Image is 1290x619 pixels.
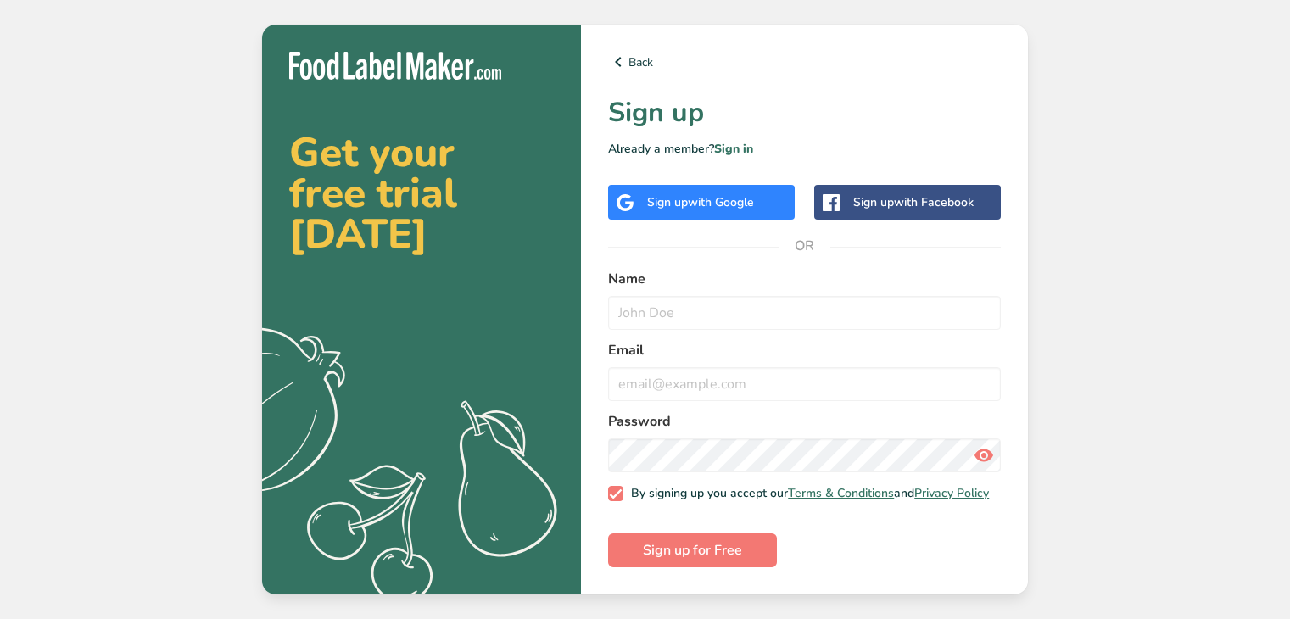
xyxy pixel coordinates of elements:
a: Terms & Conditions [788,485,894,501]
h1: Sign up [608,92,1001,133]
span: By signing up you accept our and [623,486,990,501]
h2: Get your free trial [DATE] [289,132,554,254]
div: Sign up [853,193,974,211]
div: Sign up [647,193,754,211]
a: Sign in [714,141,753,157]
label: Email [608,340,1001,360]
span: with Facebook [894,194,974,210]
p: Already a member? [608,140,1001,158]
button: Sign up for Free [608,533,777,567]
a: Back [608,52,1001,72]
label: Name [608,269,1001,289]
a: Privacy Policy [914,485,989,501]
span: OR [779,220,830,271]
input: John Doe [608,296,1001,330]
label: Password [608,411,1001,432]
span: with Google [688,194,754,210]
input: email@example.com [608,367,1001,401]
img: Food Label Maker [289,52,501,80]
span: Sign up for Free [643,540,742,560]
